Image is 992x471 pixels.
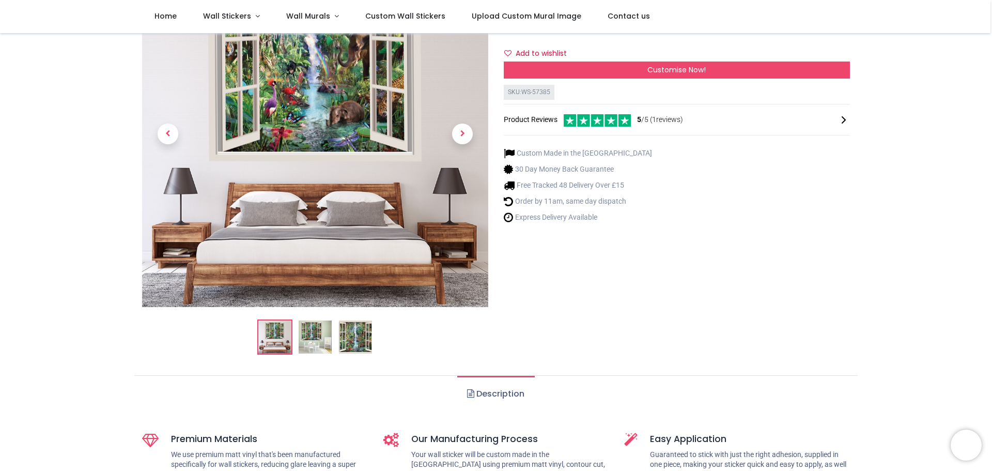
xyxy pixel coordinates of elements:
h5: Our Manufacturing Process [411,433,609,446]
h5: Easy Application [650,433,850,446]
li: 30 Day Money Back Guarantee [504,164,652,175]
img: WS-57385-02 [299,321,332,354]
li: Express Delivery Available [504,212,652,223]
img: Jungle Scene 3D Window Wall Sticker [258,321,291,354]
iframe: Brevo live chat [951,430,982,461]
span: Customise Now! [647,65,706,75]
span: Upload Custom Mural Image [472,11,581,21]
li: Order by 11am, same day dispatch [504,196,652,207]
span: Home [154,11,177,21]
span: Wall Stickers [203,11,251,21]
a: Previous [142,12,194,255]
i: Add to wishlist [504,50,512,57]
button: Add to wishlistAdd to wishlist [504,45,576,63]
span: /5 ( 1 reviews) [637,115,683,125]
a: Description [457,376,534,412]
h5: Premium Materials [171,433,368,446]
span: Contact us [608,11,650,21]
div: SKU: WS-57385 [504,85,554,100]
span: Wall Murals [286,11,330,21]
li: Custom Made in the [GEOGRAPHIC_DATA] [504,148,652,159]
span: Custom Wall Stickers [365,11,445,21]
span: 5 [637,115,641,124]
a: Next [437,12,488,255]
div: Product Reviews [504,113,850,127]
img: WS-57385-03 [339,321,372,354]
li: Free Tracked 48 Delivery Over £15 [504,180,652,191]
span: Previous [158,124,178,144]
span: Next [452,124,473,144]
